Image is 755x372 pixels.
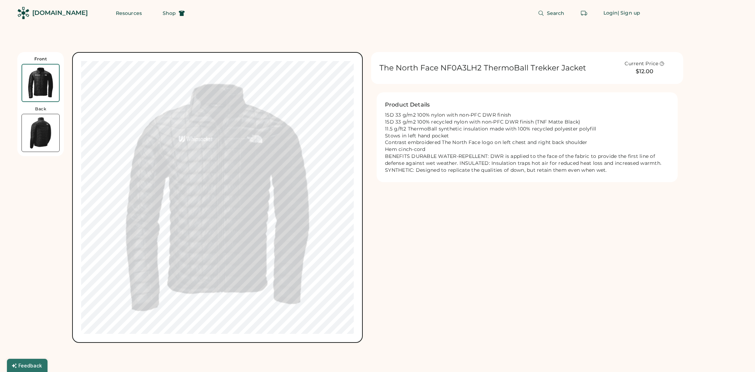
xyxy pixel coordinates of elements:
[547,11,565,16] span: Search
[22,65,59,101] img: The North Face NF0A3LH2 Front Thumbnail
[35,106,46,112] div: Back
[618,10,640,17] div: | Sign up
[603,10,618,17] div: Login
[17,7,29,19] img: Rendered Logo - Screens
[614,67,675,76] div: $12.00
[625,60,658,67] div: Current Price
[163,11,176,16] span: Shop
[32,9,88,17] div: [DOMAIN_NAME]
[385,101,430,109] h2: Product Details
[154,6,193,20] button: Shop
[385,112,669,174] div: 15D 33 g/m2 100% nylon with non-PFC DWR finish 15D 33 g/m2 100% recycled nylon with non-PFC DWR f...
[530,6,573,20] button: Search
[22,114,59,152] img: The North Face NF0A3LH2 Back Thumbnail
[577,6,591,20] button: Retrieve an order
[34,56,47,62] div: Front
[379,63,586,73] h1: The North Face NF0A3LH2 ThermoBall Trekker Jacket
[108,6,150,20] button: Resources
